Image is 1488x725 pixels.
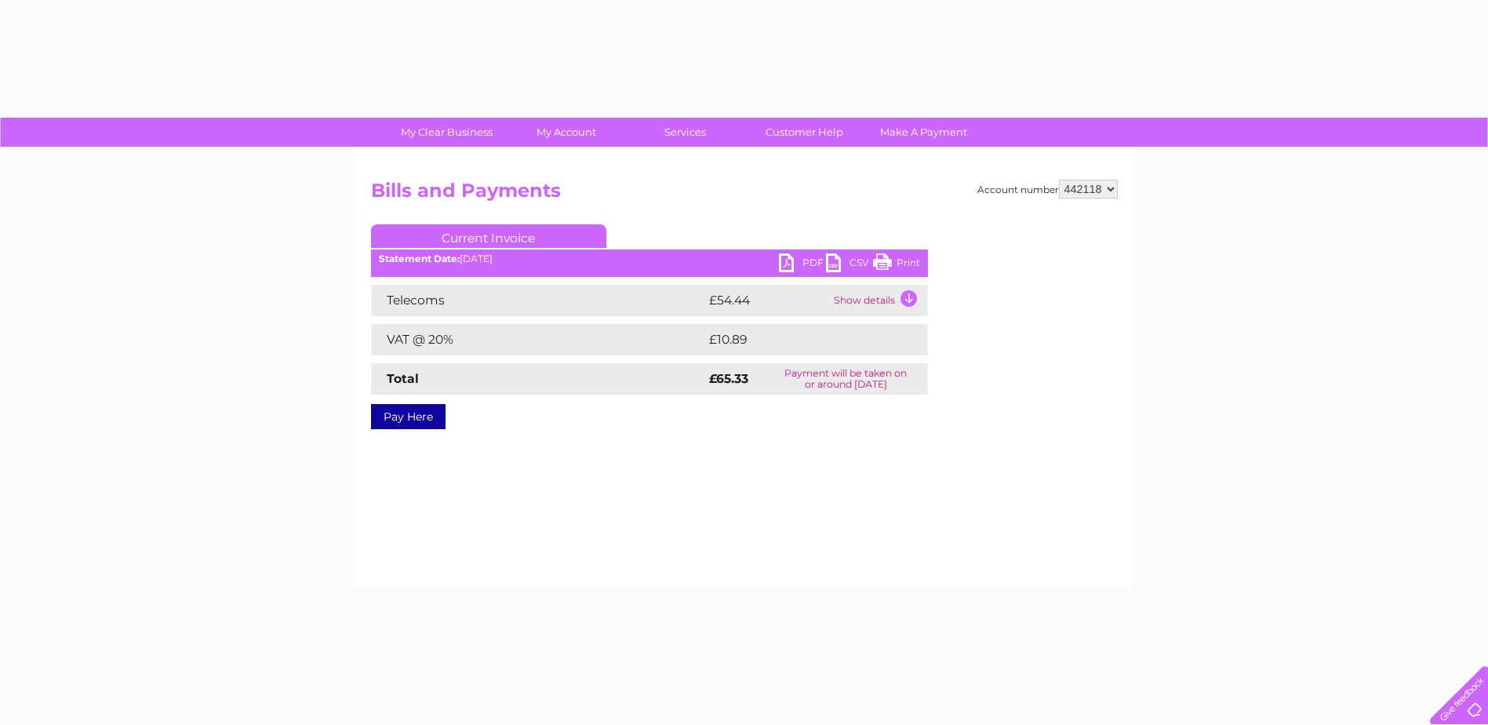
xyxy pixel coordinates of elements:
a: Services [620,118,750,147]
td: Telecoms [371,285,705,316]
div: [DATE] [371,253,928,264]
a: CSV [826,253,873,276]
td: Show details [830,285,928,316]
h2: Bills and Payments [371,180,1118,209]
a: My Account [501,118,631,147]
div: Account number [977,180,1118,199]
td: VAT @ 20% [371,324,705,355]
td: Payment will be taken on or around [DATE] [764,363,928,395]
strong: £65.33 [709,371,748,386]
td: £10.89 [705,324,896,355]
strong: Total [387,371,419,386]
a: PDF [779,253,826,276]
b: Statement Date: [379,253,460,264]
a: My Clear Business [382,118,511,147]
a: Pay Here [371,404,446,429]
a: Make A Payment [859,118,988,147]
a: Current Invoice [371,224,606,248]
td: £54.44 [705,285,830,316]
a: Customer Help [740,118,869,147]
a: Print [873,253,920,276]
